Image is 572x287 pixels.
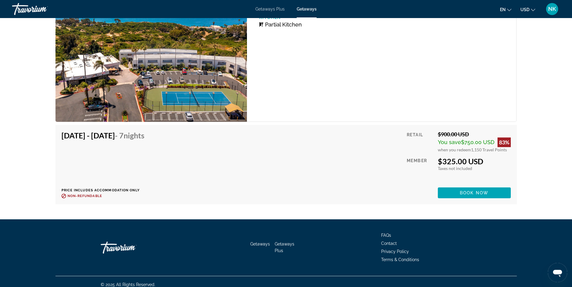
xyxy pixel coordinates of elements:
[101,282,155,287] span: © 2025 All Rights Reserved.
[438,139,461,145] span: You save
[438,157,511,166] div: $325.00 USD
[461,139,495,145] span: $750.00 USD
[265,21,302,28] span: Partial Kitchen
[548,263,567,282] iframe: Button to launch messaging window
[438,147,471,152] span: when you redeem
[124,131,144,140] span: Nights
[498,137,511,147] div: 83%
[438,187,511,198] button: Book now
[407,131,433,152] div: Retail
[381,233,391,238] a: FAQs
[520,7,529,12] span: USD
[297,7,317,11] a: Getaways
[381,249,409,254] a: Privacy Policy
[460,190,488,195] span: Book now
[544,3,560,15] button: User Menu
[471,147,507,152] span: 1,150 Travel Points
[381,241,397,246] a: Contact
[438,166,472,171] span: Taxes not included
[407,157,433,183] div: Member
[255,7,285,11] a: Getaways Plus
[62,188,149,192] p: Price includes accommodation only
[548,6,556,12] span: NK
[62,131,144,140] h4: [DATE] - [DATE]
[520,5,535,14] button: Change currency
[101,239,161,257] a: Go Home
[12,1,72,17] a: Travorium
[115,131,144,140] span: - 7
[381,257,419,262] a: Terms & Conditions
[500,7,506,12] span: en
[438,131,511,137] div: $900.00 USD
[500,5,511,14] button: Change language
[68,194,102,198] span: Non-refundable
[250,242,270,246] a: Getaways
[275,242,294,253] a: Getaways Plus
